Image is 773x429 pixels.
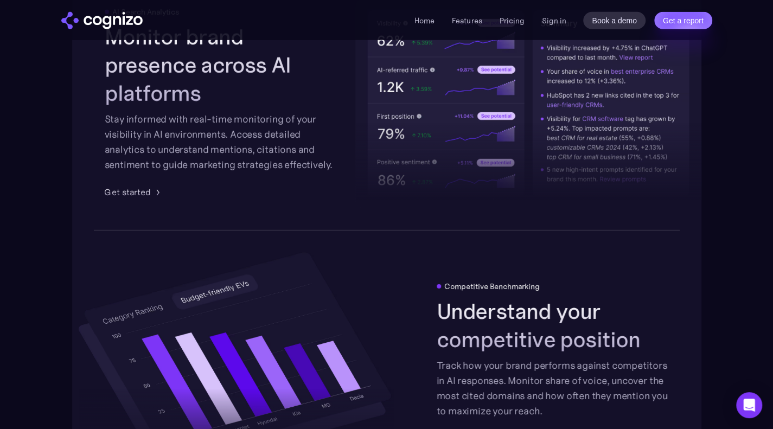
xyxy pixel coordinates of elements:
[444,282,540,291] div: Competitive Benchmarking
[437,358,669,419] div: Track how your brand performs against competitors in AI responses. Monitor share of voice, uncove...
[61,12,143,29] a: home
[105,23,337,107] h2: Monitor brand presence across AI platforms
[583,12,646,29] a: Book a demo
[105,112,337,172] div: Stay informed with real-time monitoring of your visibility in AI environments. Access detailed an...
[736,392,762,418] div: Open Intercom Messenger
[452,16,482,25] a: Features
[105,185,164,199] a: Get started
[61,12,143,29] img: cognizo logo
[105,185,151,199] div: Get started
[437,297,669,354] h2: Understand your competitive position
[654,12,712,29] a: Get a report
[499,16,524,25] a: Pricing
[541,14,566,27] a: Sign in
[414,16,435,25] a: Home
